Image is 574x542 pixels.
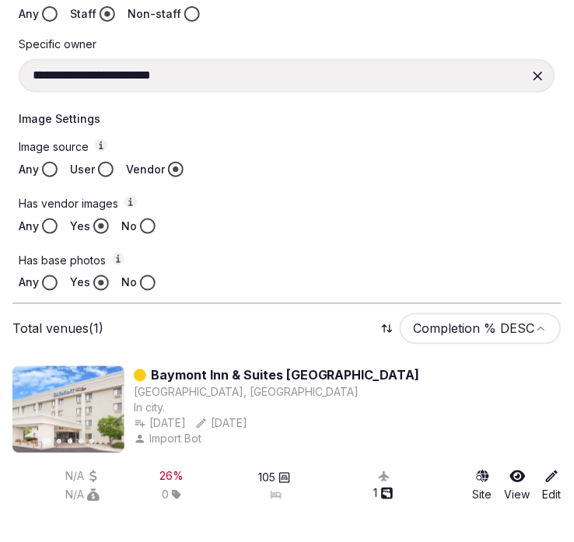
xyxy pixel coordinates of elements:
[19,139,555,156] label: Image source
[374,486,394,502] button: 1
[151,366,420,385] a: Baymont Inn & Suites [GEOGRAPHIC_DATA]
[134,400,420,416] div: In city.
[70,6,96,22] label: Staff
[134,432,205,447] button: Import Bot
[89,439,94,444] button: Go to slide 5
[95,139,107,152] button: Image source
[159,469,184,484] div: 26 %
[112,253,124,265] button: Has base photos
[12,320,103,337] p: Total venues (1)
[12,366,124,453] img: Featured image for Baymont Inn & Suites Janesville
[543,469,562,503] a: Edit
[57,439,61,444] button: Go to slide 2
[258,470,291,486] button: 105
[65,469,100,484] button: N/A
[42,439,52,445] button: Go to slide 1
[19,253,555,269] label: Has base photos
[70,275,90,291] label: Yes
[473,469,492,503] a: Site
[162,488,169,503] span: 0
[128,6,181,22] label: Non-staff
[19,37,96,51] label: Specific owner
[134,416,186,432] button: [DATE]
[68,439,72,444] button: Go to slide 3
[19,162,39,177] label: Any
[65,488,100,503] button: N/A
[124,196,137,208] button: Has vendor images
[19,111,555,127] h4: Image Settings
[70,219,90,234] label: Yes
[159,469,184,484] button: 26%
[121,219,137,234] label: No
[505,469,530,503] a: View
[19,219,39,234] label: Any
[19,275,39,291] label: Any
[19,6,39,22] label: Any
[258,470,275,486] span: 105
[134,385,359,400] button: [GEOGRAPHIC_DATA], [GEOGRAPHIC_DATA]
[195,416,247,432] button: [DATE]
[121,275,137,291] label: No
[79,439,83,444] button: Go to slide 4
[126,162,165,177] label: Vendor
[19,196,555,212] label: Has vendor images
[70,162,95,177] label: User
